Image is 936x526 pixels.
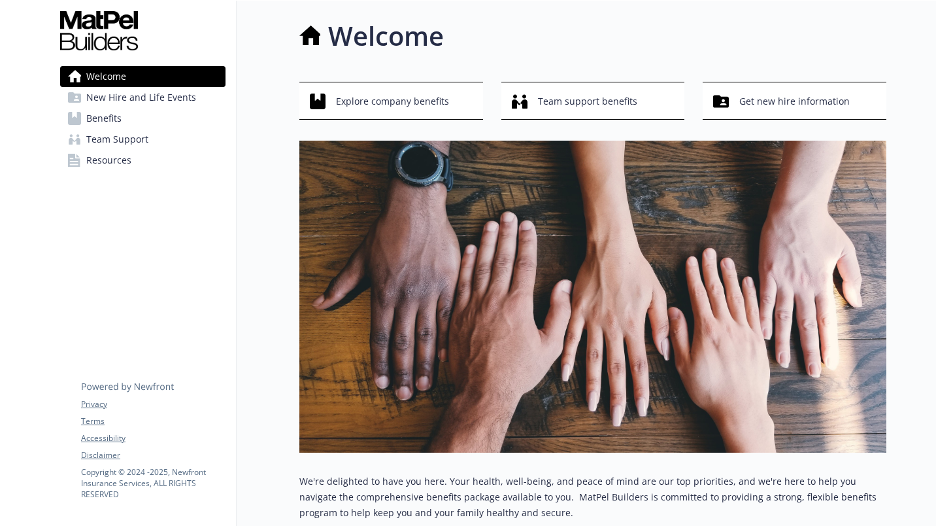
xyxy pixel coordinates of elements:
[81,415,225,427] a: Terms
[60,87,226,108] a: New Hire and Life Events
[81,398,225,410] a: Privacy
[299,474,886,521] p: We're delighted to have you here. Your health, well-being, and peace of mind are our top prioriti...
[81,432,225,444] a: Accessibility
[60,150,226,171] a: Resources
[739,89,850,114] span: Get new hire information
[86,66,126,87] span: Welcome
[86,108,122,129] span: Benefits
[86,129,148,150] span: Team Support
[86,150,131,171] span: Resources
[538,89,637,114] span: Team support benefits
[299,141,886,453] img: overview page banner
[336,89,449,114] span: Explore company benefits
[60,66,226,87] a: Welcome
[81,449,225,461] a: Disclaimer
[299,82,483,120] button: Explore company benefits
[328,16,444,56] h1: Welcome
[81,466,225,500] p: Copyright © 2024 - 2025 , Newfront Insurance Services, ALL RIGHTS RESERVED
[501,82,685,120] button: Team support benefits
[86,87,196,108] span: New Hire and Life Events
[60,129,226,150] a: Team Support
[60,108,226,129] a: Benefits
[703,82,886,120] button: Get new hire information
